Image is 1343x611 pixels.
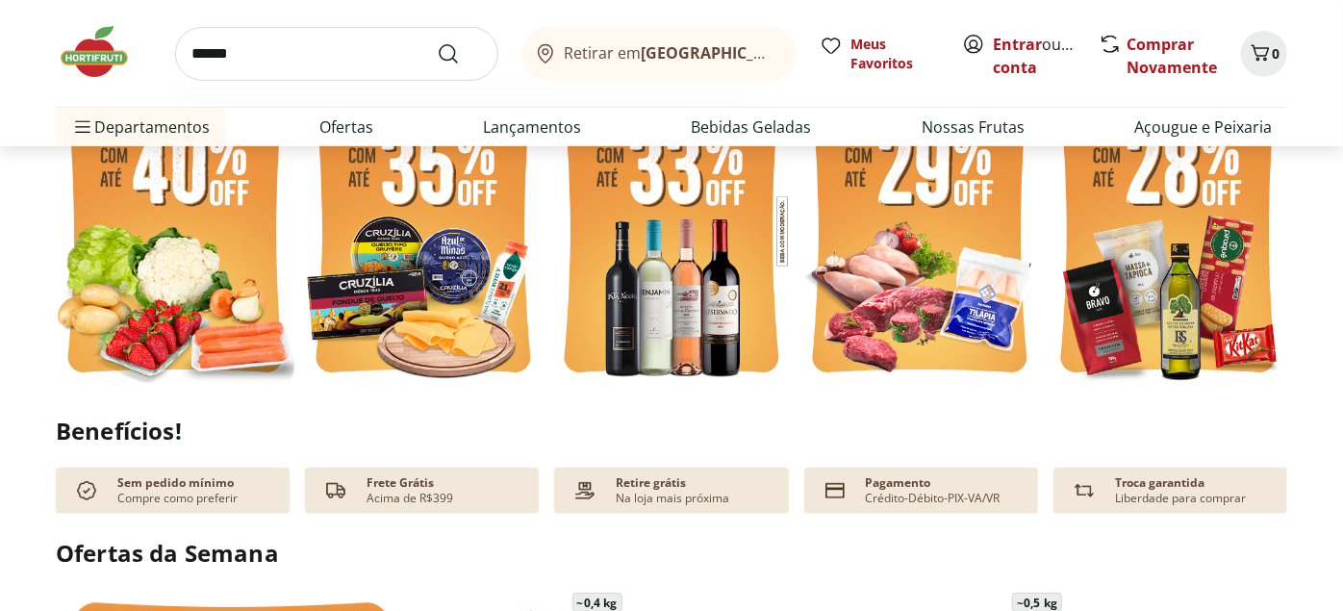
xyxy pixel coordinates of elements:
[203,112,218,127] img: tab_keywords_by_traffic_grey.svg
[367,475,434,491] p: Frete Grátis
[117,475,234,491] p: Sem pedido mínimo
[224,114,309,126] div: Palavras-chave
[1127,34,1217,78] a: Comprar Novamente
[820,475,850,506] img: card
[850,35,939,73] span: Meus Favoritos
[367,491,453,506] p: Acima de R$399
[320,475,351,506] img: truck
[800,72,1039,391] img: açougue
[1134,115,1272,139] a: Açougue e Peixaria
[552,72,791,391] img: vinho
[31,31,46,46] img: logo_orange.svg
[304,72,543,391] img: refrigerados
[117,491,238,506] p: Compre como preferir
[71,104,210,150] span: Departamentos
[56,537,1287,570] h2: Ofertas da Semana
[71,475,102,506] img: check
[175,27,498,81] input: search
[1115,491,1246,506] p: Liberdade para comprar
[101,114,147,126] div: Domínio
[642,42,966,64] b: [GEOGRAPHIC_DATA]/[GEOGRAPHIC_DATA]
[570,475,600,506] img: payment
[993,34,1042,55] a: Entrar
[993,34,1099,78] a: Criar conta
[319,115,373,139] a: Ofertas
[31,50,46,65] img: website_grey.svg
[54,31,94,46] div: v 4.0.25
[521,27,797,81] button: Retirar em[GEOGRAPHIC_DATA]/[GEOGRAPHIC_DATA]
[616,475,686,491] p: Retire grátis
[56,23,152,81] img: Hortifruti
[1115,475,1204,491] p: Troca garantida
[993,33,1078,79] span: ou
[866,475,931,491] p: Pagamento
[437,42,483,65] button: Submit Search
[1272,44,1280,63] span: 0
[1241,31,1287,77] button: Carrinho
[866,491,1001,506] p: Crédito-Débito-PIX-VA/VR
[56,72,294,391] img: feira
[483,115,581,139] a: Lançamentos
[922,115,1025,139] a: Nossas Frutas
[565,44,777,62] span: Retirar em
[692,115,812,139] a: Bebidas Geladas
[56,418,1287,445] h2: Benefícios!
[1069,475,1100,506] img: Devolução
[71,104,94,150] button: Menu
[616,491,729,506] p: Na loja mais próxima
[1049,72,1287,391] img: mercearia
[80,112,95,127] img: tab_domain_overview_orange.svg
[50,50,275,65] div: [PERSON_NAME]: [DOMAIN_NAME]
[820,35,939,73] a: Meus Favoritos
